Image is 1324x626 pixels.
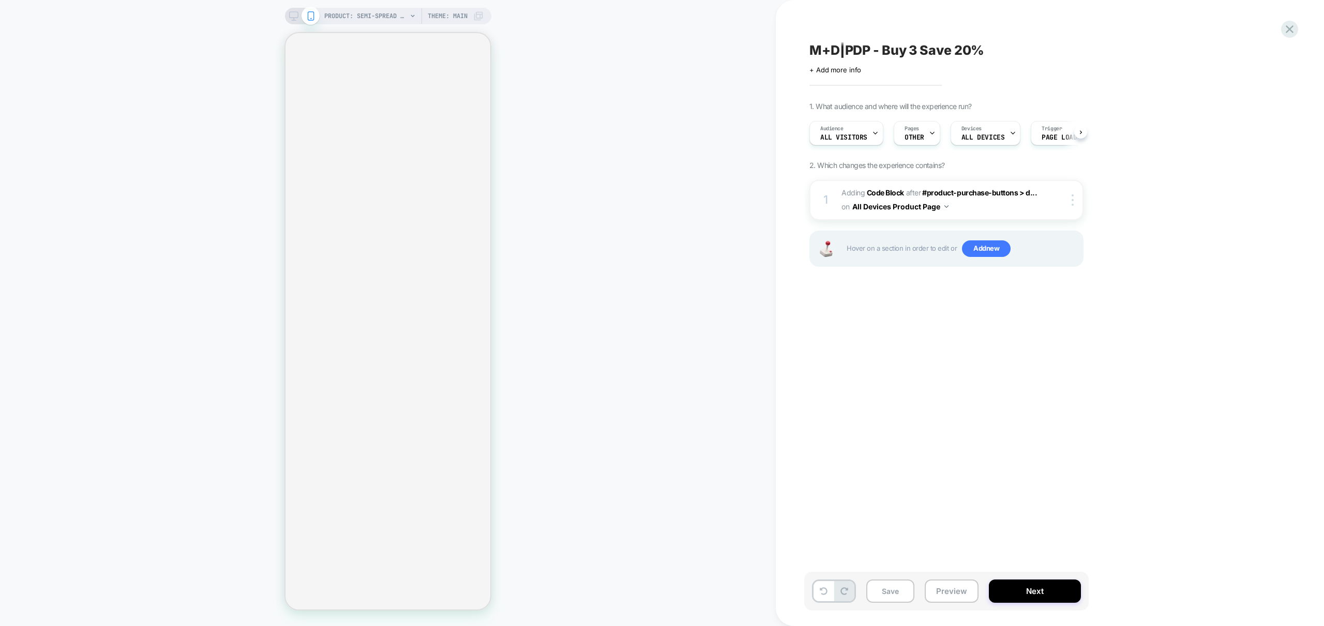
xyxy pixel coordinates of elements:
span: Trigger [1042,125,1062,132]
div: 1 [821,190,831,210]
img: close [1072,194,1074,206]
button: Save [866,579,914,603]
button: Preview [925,579,979,603]
span: Audience [820,125,844,132]
span: All Visitors [820,134,867,141]
span: OTHER [905,134,924,141]
img: down arrow [944,205,949,208]
span: Theme: MAIN [428,8,468,24]
span: AFTER [906,188,921,197]
span: Pages [905,125,919,132]
span: Adding [841,188,904,197]
button: All Devices Product Page [852,199,949,214]
span: 2. Which changes the experience contains? [809,161,944,170]
span: on [841,200,849,213]
span: M+D|PDP - Buy 3 Save 20% [809,42,984,58]
span: #product-purchase-buttons > d... [922,188,1037,197]
span: + Add more info [809,66,861,74]
img: crossed eye [1053,196,1062,205]
span: Add new [962,240,1011,257]
button: Next [989,579,1081,603]
b: Code Block [867,188,904,197]
span: Hover on a section in order to edit or [847,240,1077,257]
span: PRODUCT: Semi-Spread Collar Polo Blue Houndstooth [324,8,407,24]
span: Page Load [1042,134,1077,141]
span: 1. What audience and where will the experience run? [809,102,971,111]
span: ALL DEVICES [961,134,1004,141]
img: Joystick [816,241,836,257]
span: Devices [961,125,982,132]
